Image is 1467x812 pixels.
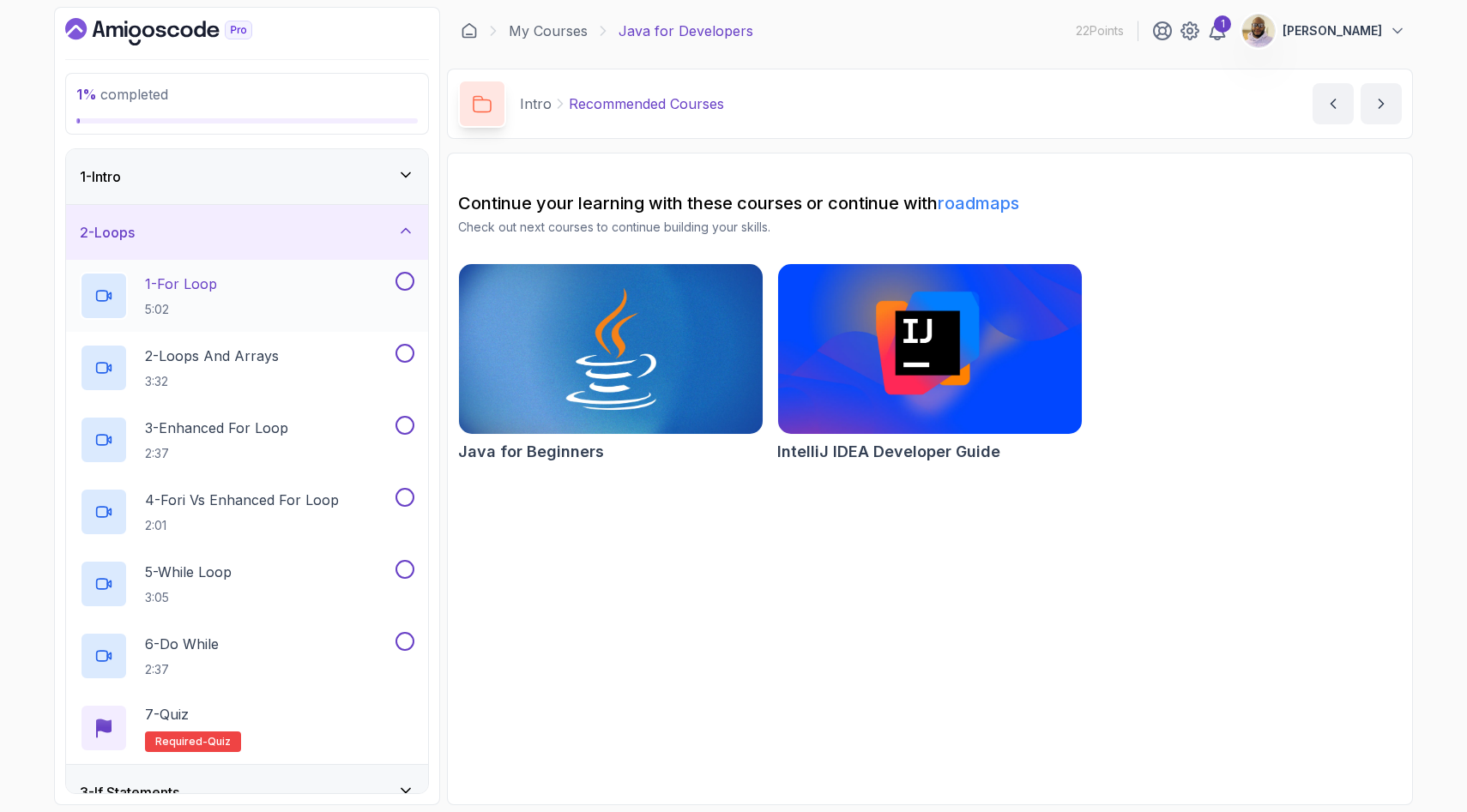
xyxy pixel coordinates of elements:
[619,21,753,41] p: Java for Developers
[509,21,588,41] a: My Courses
[80,488,414,536] button: 4-Fori vs Enhanced For Loop2:01
[777,440,1000,464] h2: IntelliJ IDEA Developer Guide
[520,93,552,114] p: Intro
[1214,15,1231,33] div: 1
[80,166,121,187] h3: 1 - Intro
[80,222,135,243] h3: 2 - Loops
[777,263,1083,464] a: IntelliJ IDEA Developer Guide cardIntelliJ IDEA Developer Guide
[145,562,232,582] p: 5 - While Loop
[208,735,231,749] span: quiz
[80,782,179,803] h3: 3 - If Statements
[145,634,219,654] p: 6 - Do While
[459,264,763,434] img: Java for Beginners card
[80,272,414,320] button: 1-For Loop5:02
[66,149,428,204] button: 1-Intro
[80,704,414,752] button: 7-QuizRequired-quiz
[76,86,97,103] span: 1 %
[1361,83,1402,124] button: next content
[145,589,232,606] p: 3:05
[461,22,478,39] a: Dashboard
[458,263,764,464] a: Java for Beginners cardJava for Beginners
[145,704,189,725] p: 7 - Quiz
[145,301,217,318] p: 5:02
[145,517,339,534] p: 2:01
[80,344,414,392] button: 2-Loops And Arrays3:32
[80,632,414,680] button: 6-Do While2:37
[1283,22,1382,39] p: [PERSON_NAME]
[569,93,724,114] p: Recommended Courses
[80,560,414,608] button: 5-While Loop3:05
[65,18,292,45] a: Dashboard
[458,440,604,464] h2: Java for Beginners
[145,274,217,294] p: 1 - For Loop
[938,193,1019,214] a: roadmaps
[1313,83,1354,124] button: previous content
[1242,15,1275,47] img: user profile image
[145,490,339,510] p: 4 - Fori vs Enhanced For Loop
[155,735,208,749] span: Required-
[1241,14,1406,48] button: user profile image[PERSON_NAME]
[145,445,288,462] p: 2:37
[778,264,1082,434] img: IntelliJ IDEA Developer Guide card
[1207,21,1228,41] a: 1
[145,661,219,678] p: 2:37
[145,418,288,438] p: 3 - Enhanced For Loop
[145,373,279,390] p: 3:32
[458,191,1402,215] h2: Continue your learning with these courses or continue with
[1076,22,1124,39] p: 22 Points
[458,219,1402,236] p: Check out next courses to continue building your skills.
[66,205,428,260] button: 2-Loops
[145,346,279,366] p: 2 - Loops And Arrays
[80,416,414,464] button: 3-Enhanced For Loop2:37
[76,86,168,103] span: completed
